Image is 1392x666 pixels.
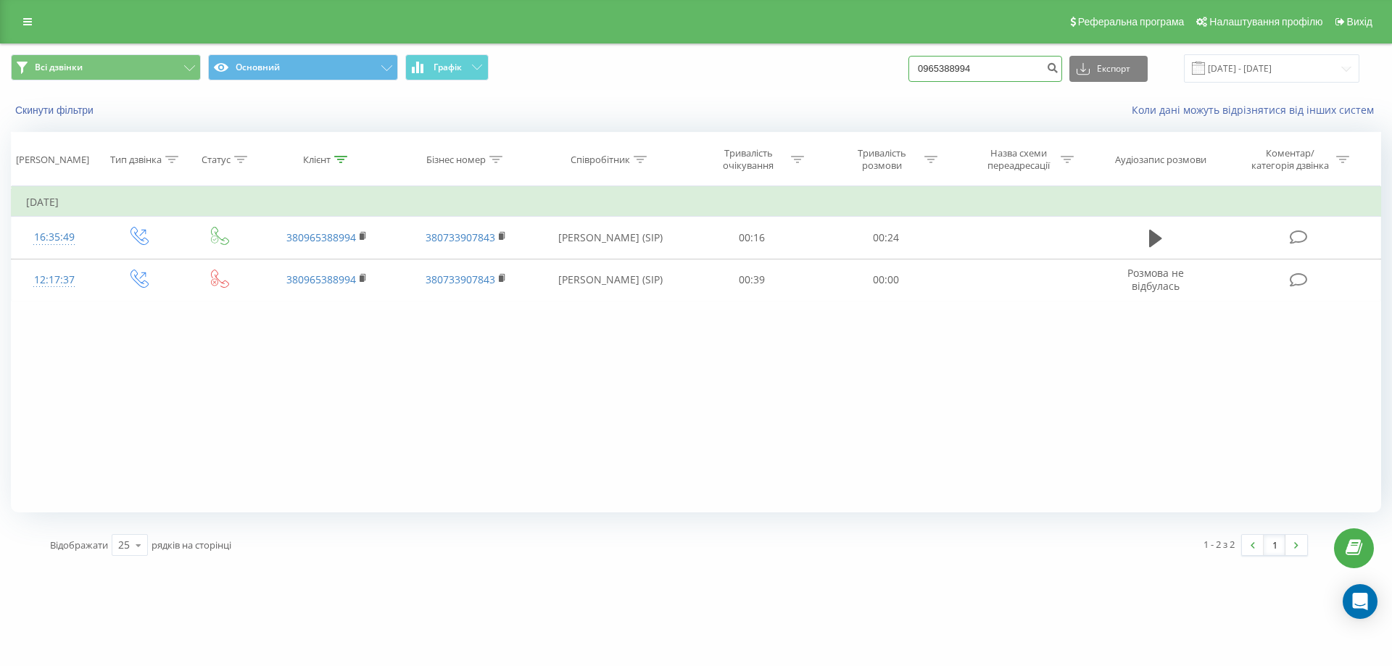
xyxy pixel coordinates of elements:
[26,266,83,294] div: 12:17:37
[1209,16,1322,28] span: Налаштування профілю
[35,62,83,73] span: Всі дзвінки
[118,538,130,552] div: 25
[1347,16,1372,28] span: Вихід
[1132,103,1381,117] a: Коли дані можуть відрізнятися вiд інших систем
[1264,535,1285,555] a: 1
[1203,537,1235,551] div: 1 - 2 з 2
[426,230,495,244] a: 380733907843
[1127,266,1184,293] span: Розмова не відбулась
[819,217,952,259] td: 00:24
[1078,16,1185,28] span: Реферальна програма
[843,147,921,172] div: Тривалість розмови
[434,62,462,72] span: Графік
[979,147,1057,172] div: Назва схеми переадресації
[11,104,101,117] button: Скинути фільтри
[16,154,89,166] div: [PERSON_NAME]
[50,538,108,551] span: Відображати
[908,56,1062,82] input: Пошук за номером
[1069,56,1148,82] button: Експорт
[1248,147,1333,172] div: Коментар/категорія дзвінка
[819,259,952,301] td: 00:00
[152,538,231,551] span: рядків на сторінці
[571,154,630,166] div: Співробітник
[208,54,398,80] button: Основний
[535,259,685,301] td: [PERSON_NAME] (SIP)
[685,259,819,301] td: 00:39
[426,272,495,286] a: 380733907843
[12,188,1381,217] td: [DATE]
[110,154,162,166] div: Тип дзвінка
[1115,154,1206,166] div: Аудіозапис розмови
[405,54,489,80] button: Графік
[11,54,201,80] button: Всі дзвінки
[202,154,231,166] div: Статус
[303,154,331,166] div: Клієнт
[535,217,685,259] td: [PERSON_NAME] (SIP)
[685,217,819,259] td: 00:16
[426,154,486,166] div: Бізнес номер
[26,223,83,251] div: 16:35:49
[286,230,356,244] a: 380965388994
[286,272,356,286] a: 380965388994
[1343,584,1377,619] div: Open Intercom Messenger
[710,147,787,172] div: Тривалість очікування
